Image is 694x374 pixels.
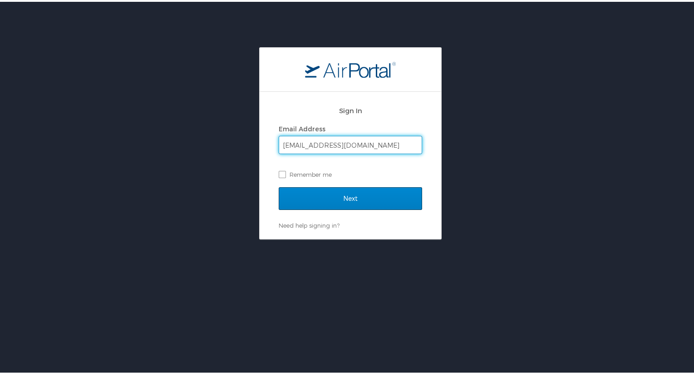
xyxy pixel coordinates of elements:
[279,185,422,208] input: Next
[279,220,340,227] a: Need help signing in?
[279,123,325,131] label: Email Address
[279,104,422,114] h2: Sign In
[305,60,396,76] img: logo
[279,166,422,180] label: Remember me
